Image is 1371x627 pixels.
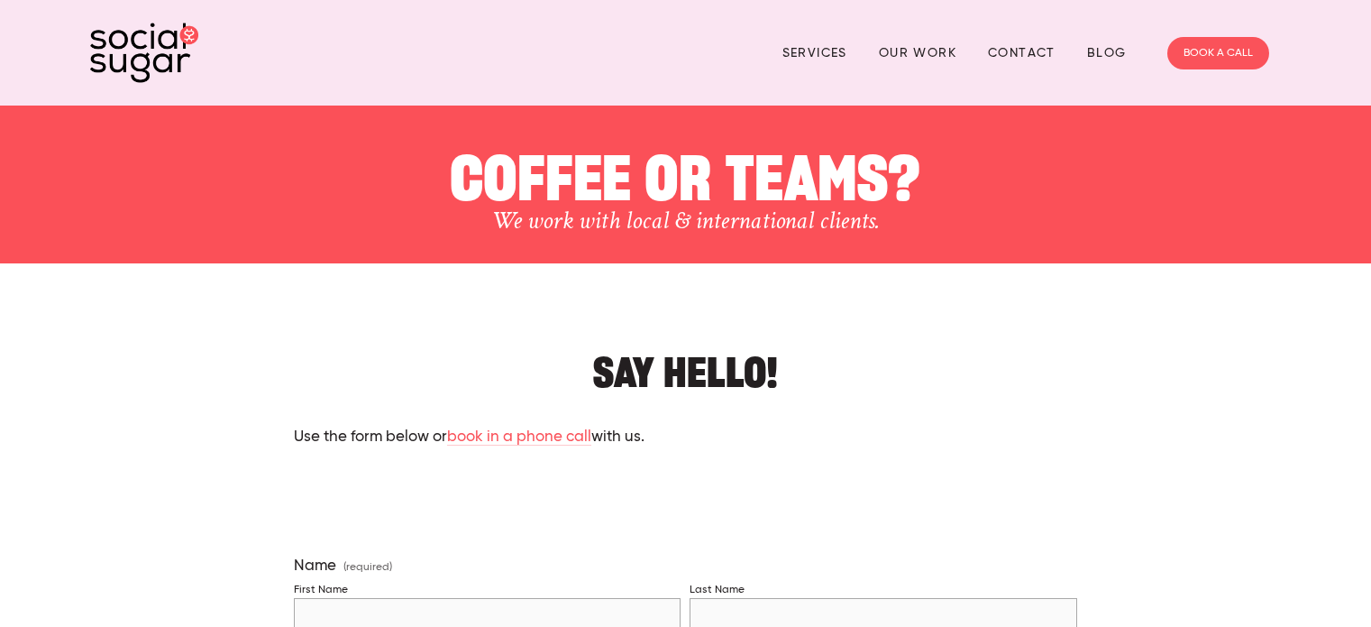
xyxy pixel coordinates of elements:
[1087,39,1127,67] a: Blog
[171,206,1199,236] h3: We work with local & international clients.
[447,429,591,447] a: book in a phone call
[171,133,1199,206] h1: COFFEE OR TEAMS?
[879,39,956,67] a: Our Work
[782,39,847,67] a: Services
[1167,37,1269,69] a: BOOK A CALL
[294,426,1077,449] p: Use the form below or with us.
[294,557,336,576] span: Name
[294,584,348,597] div: First Name
[294,336,1077,391] h2: Say hello!
[90,23,198,83] img: SocialSugar
[690,584,745,597] div: Last Name
[343,562,392,573] span: (required)
[988,39,1056,67] a: Contact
